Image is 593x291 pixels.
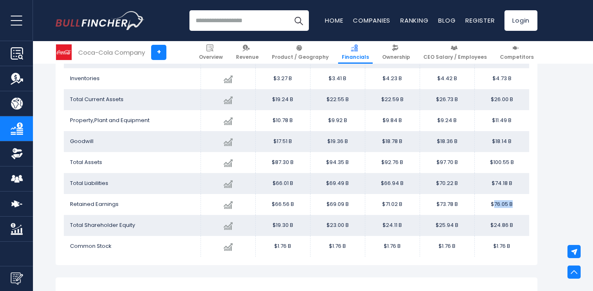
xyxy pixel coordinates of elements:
a: CEO Salary / Employees [420,41,490,64]
span: Property,Plant and Equipment [70,116,149,124]
span: Ownership [382,54,410,60]
a: Register [465,16,495,25]
a: Overview [195,41,226,64]
td: $100.55 B [474,152,529,173]
td: $1.76 B [310,236,365,257]
div: Coca-Cola Company [78,48,145,57]
td: $18.36 B [420,131,474,152]
a: Product / Geography [268,41,332,64]
span: CEO Salary / Employees [423,54,487,60]
td: $69.49 B [310,173,365,194]
img: Bullfincher logo [56,11,145,30]
td: $73.78 B [420,194,474,215]
td: $9.92 B [310,110,365,131]
td: $17.51 B [255,131,310,152]
td: $74.18 B [474,173,529,194]
td: $18.78 B [365,131,420,152]
td: $19.24 B [255,89,310,110]
td: $94.35 B [310,152,365,173]
td: $76.05 B [474,194,529,215]
span: Common Stock [70,242,112,250]
a: Revenue [232,41,262,64]
td: $22.55 B [310,89,365,110]
span: Competitors [500,54,534,60]
td: $1.76 B [365,236,420,257]
a: Competitors [496,41,537,64]
td: $10.78 B [255,110,310,131]
td: $25.94 B [420,215,474,236]
td: $87.30 B [255,152,310,173]
td: $66.94 B [365,173,420,194]
td: $4.23 B [365,68,420,89]
td: $22.59 B [365,89,420,110]
span: Product / Geography [272,54,329,60]
a: + [151,45,166,60]
td: $18.14 B [474,131,529,152]
span: Total Assets [70,158,102,166]
td: $1.76 B [474,236,529,257]
td: $3.41 B [310,68,365,89]
td: $26.00 B [474,89,529,110]
a: Ranking [400,16,428,25]
td: $71.02 B [365,194,420,215]
a: Companies [353,16,390,25]
td: $66.01 B [255,173,310,194]
td: $69.09 B [310,194,365,215]
span: Goodwill [70,137,93,145]
td: $9.24 B [420,110,474,131]
td: $66.56 B [255,194,310,215]
td: $4.42 B [420,68,474,89]
span: Financials [342,54,369,60]
span: Total Current Assets [70,95,124,103]
td: $70.22 B [420,173,474,194]
td: $19.30 B [255,215,310,236]
span: Total Liabilities [70,179,108,187]
span: Inventories [70,74,100,82]
span: Total Shareholder Equity [70,221,135,229]
td: $1.76 B [420,236,474,257]
a: Home [325,16,343,25]
a: Go to homepage [56,11,144,30]
img: Ownership [11,148,23,160]
td: $97.70 B [420,152,474,173]
a: Login [504,10,537,31]
td: $92.76 B [365,152,420,173]
td: $1.76 B [255,236,310,257]
td: $9.84 B [365,110,420,131]
td: $24.11 B [365,215,420,236]
span: Retained Earnings [70,200,119,208]
span: Revenue [236,54,259,60]
a: Financials [338,41,373,64]
button: Search [288,10,309,31]
td: $19.36 B [310,131,365,152]
td: $4.73 B [474,68,529,89]
td: $11.49 B [474,110,529,131]
td: $23.00 B [310,215,365,236]
img: KO logo [56,44,72,60]
a: Blog [438,16,455,25]
td: $24.86 B [474,215,529,236]
span: Overview [199,54,223,60]
td: $26.73 B [420,89,474,110]
td: $3.27 B [255,68,310,89]
a: Ownership [378,41,414,64]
